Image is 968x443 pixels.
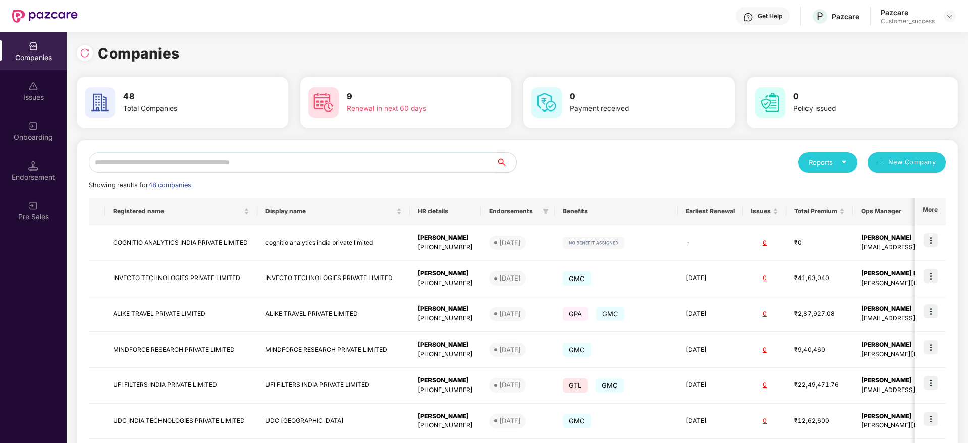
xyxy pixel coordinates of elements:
[347,103,474,115] div: Renewal in next 60 days
[786,198,853,225] th: Total Premium
[751,309,778,319] div: 0
[410,198,481,225] th: HR details
[841,159,847,165] span: caret-down
[678,225,743,261] td: -
[924,376,938,390] img: icon
[105,332,257,368] td: MINDFORCE RESEARCH PRIVATE LIMITED
[499,238,521,248] div: [DATE]
[257,225,410,261] td: cognitio analytics india private limited
[105,404,257,439] td: UDC INDIA TECHNOLOGIES PRIVATE LIMITED
[678,198,743,225] th: Earliest Renewal
[257,332,410,368] td: MINDFORCE RESEARCH PRIVATE LIMITED
[28,161,38,171] img: svg+xml;base64,PHN2ZyB3aWR0aD0iMTQuNSIgaGVpZ2h0PSIxNC41IiB2aWV3Qm94PSIwIDAgMTYgMTYiIGZpbGw9Im5vbm...
[105,261,257,297] td: INVECTO TECHNOLOGIES PRIVATE LIMITED
[751,273,778,283] div: 0
[868,152,946,173] button: plusNew Company
[751,416,778,426] div: 0
[793,90,921,103] h3: 0
[105,225,257,261] td: COGNITIO ANALYTICS INDIA PRIVATE LIMITED
[563,237,624,249] img: svg+xml;base64,PHN2ZyB4bWxucz0iaHR0cDovL3d3dy53My5vcmcvMjAwMC9zdmciIHdpZHRoPSIxMjIiIGhlaWdodD0iMj...
[257,198,410,225] th: Display name
[678,368,743,404] td: [DATE]
[570,90,697,103] h3: 0
[793,103,921,115] div: Policy issued
[817,10,823,22] span: P
[563,343,591,357] span: GMC
[563,414,591,428] span: GMC
[678,261,743,297] td: [DATE]
[489,207,539,215] span: Endorsements
[758,12,782,20] div: Get Help
[531,87,562,118] img: svg+xml;base64,PHN2ZyB4bWxucz0iaHR0cDovL3d3dy53My5vcmcvMjAwMC9zdmciIHdpZHRoPSI2MCIgaGVpZ2h0PSI2MC...
[596,378,624,393] span: GMC
[924,340,938,354] img: icon
[794,380,845,390] div: ₹22,49,471.76
[743,198,786,225] th: Issues
[751,207,771,215] span: Issues
[418,279,473,288] div: [PHONE_NUMBER]
[418,412,473,421] div: [PERSON_NAME]
[563,307,588,321] span: GPA
[881,8,935,17] div: Pazcare
[499,380,521,390] div: [DATE]
[257,368,410,404] td: UFI FILTERS INDIA PRIVATE LIMITED
[12,10,78,23] img: New Pazcare Logo
[794,207,837,215] span: Total Premium
[418,376,473,385] div: [PERSON_NAME]
[541,205,551,217] span: filter
[257,404,410,439] td: UDC [GEOGRAPHIC_DATA]
[499,309,521,319] div: [DATE]
[755,87,785,118] img: svg+xml;base64,PHN2ZyB4bWxucz0iaHR0cDovL3d3dy53My5vcmcvMjAwMC9zdmciIHdpZHRoPSI2MCIgaGVpZ2h0PSI2MC...
[28,81,38,91] img: svg+xml;base64,PHN2ZyBpZD0iSXNzdWVzX2Rpc2FibGVkIiB4bWxucz0iaHR0cDovL3d3dy53My5vcmcvMjAwMC9zdmciIH...
[105,296,257,332] td: ALIKE TRAVEL PRIVATE LIMITED
[751,238,778,248] div: 0
[80,48,90,58] img: svg+xml;base64,PHN2ZyBpZD0iUmVsb2FkLTMyeDMyIiB4bWxucz0iaHR0cDovL3d3dy53My5vcmcvMjAwMC9zdmciIHdpZH...
[563,378,588,393] span: GTL
[257,261,410,297] td: INVECTO TECHNOLOGIES PRIVATE LIMITED
[418,340,473,350] div: [PERSON_NAME]
[888,157,936,168] span: New Company
[924,269,938,283] img: icon
[418,243,473,252] div: [PHONE_NUMBER]
[499,345,521,355] div: [DATE]
[89,181,193,189] span: Showing results for
[98,42,180,65] h1: Companies
[794,273,845,283] div: ₹41,63,040
[499,273,521,283] div: [DATE]
[915,198,946,225] th: More
[751,345,778,355] div: 0
[924,412,938,426] img: icon
[743,12,754,22] img: svg+xml;base64,PHN2ZyBpZD0iSGVscC0zMngzMiIgeG1sbnM9Imh0dHA6Ly93d3cudzMub3JnLzIwMDAvc3ZnIiB3aWR0aD...
[499,416,521,426] div: [DATE]
[418,269,473,279] div: [PERSON_NAME]
[678,404,743,439] td: [DATE]
[678,296,743,332] td: [DATE]
[418,350,473,359] div: [PHONE_NUMBER]
[678,332,743,368] td: [DATE]
[418,314,473,323] div: [PHONE_NUMBER]
[496,152,517,173] button: search
[924,233,938,247] img: icon
[794,309,845,319] div: ₹2,87,927.08
[113,207,242,215] span: Registered name
[257,296,410,332] td: ALIKE TRAVEL PRIVATE LIMITED
[881,17,935,25] div: Customer_success
[265,207,394,215] span: Display name
[809,157,847,168] div: Reports
[555,198,678,225] th: Benefits
[105,368,257,404] td: UFI FILTERS INDIA PRIVATE LIMITED
[85,87,115,118] img: svg+xml;base64,PHN2ZyB4bWxucz0iaHR0cDovL3d3dy53My5vcmcvMjAwMC9zdmciIHdpZHRoPSI2MCIgaGVpZ2h0PSI2MC...
[832,12,859,21] div: Pazcare
[596,307,625,321] span: GMC
[418,421,473,430] div: [PHONE_NUMBER]
[418,385,473,395] div: [PHONE_NUMBER]
[123,90,250,103] h3: 48
[751,380,778,390] div: 0
[418,304,473,314] div: [PERSON_NAME]
[148,181,193,189] span: 48 companies.
[123,103,250,115] div: Total Companies
[946,12,954,20] img: svg+xml;base64,PHN2ZyBpZD0iRHJvcGRvd24tMzJ4MzIiIHhtbG5zPSJodHRwOi8vd3d3LnczLm9yZy8yMDAwL3N2ZyIgd2...
[924,304,938,318] img: icon
[28,121,38,131] img: svg+xml;base64,PHN2ZyB3aWR0aD0iMjAiIGhlaWdodD0iMjAiIHZpZXdCb3g9IjAgMCAyMCAyMCIgZmlsbD0ibm9uZSIgeG...
[543,208,549,214] span: filter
